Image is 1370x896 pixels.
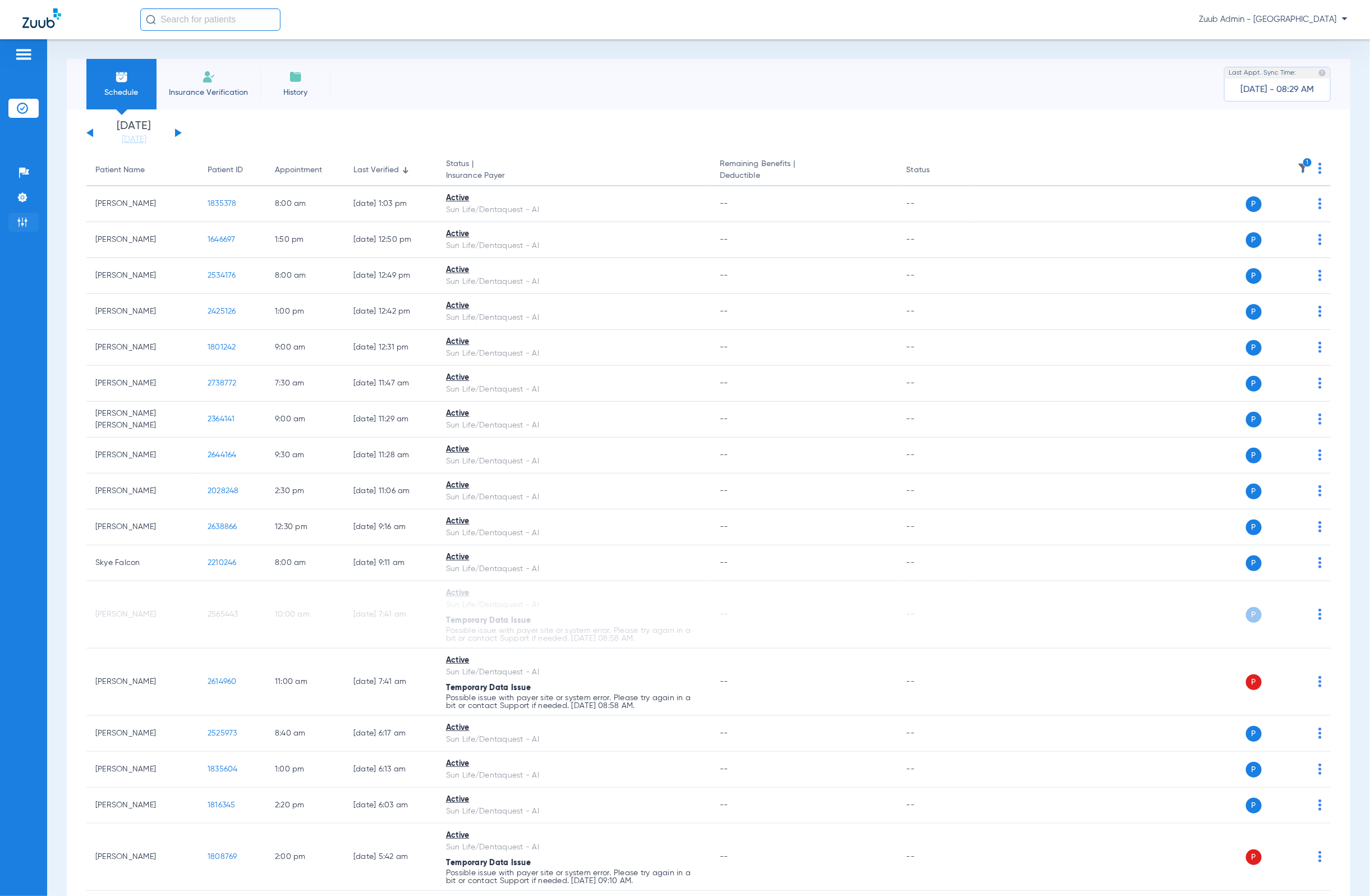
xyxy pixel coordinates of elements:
td: 2:30 PM [266,474,344,509]
span: 1801242 [208,343,236,351]
span: -- [720,801,728,809]
td: [PERSON_NAME] [86,474,199,509]
th: Status | [437,155,711,186]
span: P [1246,555,1262,571]
img: group-dot-blue.svg [1318,609,1322,620]
div: Sun Life/Dentaquest - AI [446,312,702,324]
img: last sync help info [1318,69,1326,77]
div: Sun Life/Dentaquest - AI [446,770,702,782]
span: P [1246,304,1262,320]
img: filter.svg [1298,163,1309,174]
span: 1816345 [208,801,236,809]
td: [PERSON_NAME] [86,258,199,294]
div: Sun Life/Dentaquest - AI [446,420,702,431]
td: [PERSON_NAME] [86,788,199,824]
div: Sun Life/Dentaquest - AI [446,240,702,252]
div: Active [446,794,702,806]
span: 2534176 [208,272,236,279]
div: Active [446,480,702,491]
span: 2425126 [208,307,236,315]
img: group-dot-blue.svg [1318,676,1322,687]
span: 1835378 [208,200,237,208]
span: 2565443 [208,610,238,618]
span: P [1246,849,1262,865]
div: Active [446,192,702,204]
img: group-dot-blue.svg [1318,342,1322,353]
img: group-dot-blue.svg [1318,234,1322,245]
td: [DATE] 9:16 AM [344,509,437,545]
span: -- [720,343,728,351]
span: 2525973 [208,729,237,737]
td: 8:00 AM [266,186,344,222]
span: P [1246,674,1262,690]
td: [DATE] 7:41 AM [344,649,437,716]
span: P [1246,448,1262,463]
span: -- [720,415,728,423]
span: Last Appt. Sync Time: [1229,67,1296,79]
td: [PERSON_NAME] [86,294,199,330]
img: group-dot-blue.svg [1318,449,1322,461]
span: P [1246,340,1262,356]
div: Sun Life/Dentaquest - AI [446,348,702,360]
td: -- [898,366,973,402]
div: Patient Name [95,164,190,176]
td: -- [898,438,973,474]
a: [DATE] [100,134,168,145]
span: -- [720,272,728,279]
div: Active [446,444,702,456]
th: Remaining Benefits | [711,155,898,186]
div: Last Verified [353,164,428,176]
td: [DATE] 12:42 PM [344,294,437,330]
div: Sun Life/Dentaquest - AI [446,456,702,467]
td: -- [898,222,973,258]
td: 8:00 AM [266,258,344,294]
td: [DATE] 6:17 AM [344,716,437,752]
td: 8:00 AM [266,545,344,581]
td: [PERSON_NAME] [86,716,199,752]
div: Sun Life/Dentaquest - AI [446,842,702,853]
img: group-dot-blue.svg [1318,485,1322,497]
td: -- [898,788,973,824]
td: [PERSON_NAME] [86,824,199,891]
img: Manual Insurance Verification [202,70,215,84]
td: [DATE] 5:42 AM [344,824,437,891]
div: Appointment [275,164,335,176]
td: 8:40 AM [266,716,344,752]
img: hamburger-icon [15,48,33,61]
span: P [1246,268,1262,284]
span: 2638866 [208,523,237,531]
img: group-dot-blue.svg [1318,799,1322,811]
div: Active [446,758,702,770]
span: 2614960 [208,678,237,686]
td: -- [898,581,973,649]
span: 2364141 [208,415,235,423]
td: [DATE] 12:49 PM [344,258,437,294]
span: 1808769 [208,853,237,861]
div: Sun Life/Dentaquest - AI [446,204,702,216]
div: Active [446,552,702,563]
img: Schedule [115,70,128,84]
img: History [289,70,302,84]
span: -- [720,559,728,567]
span: Insurance Payer [446,170,702,182]
td: 1:00 PM [266,294,344,330]
td: [DATE] 9:11 AM [344,545,437,581]
td: [PERSON_NAME] [86,509,199,545]
td: 9:30 AM [266,438,344,474]
iframe: Chat Widget [1314,842,1370,896]
div: Last Verified [353,164,399,176]
td: [PERSON_NAME] [PERSON_NAME] [86,402,199,438]
td: -- [898,716,973,752]
div: Sun Life/Dentaquest - AI [446,563,702,575]
td: 2:20 PM [266,788,344,824]
span: P [1246,196,1262,212]
p: Possible issue with payer site or system error. Please try again in a bit or contact Support if n... [446,869,702,885]
td: [PERSON_NAME] [86,752,199,788]
span: 2738772 [208,379,237,387]
td: -- [898,474,973,509]
span: -- [720,678,728,686]
td: [DATE] 11:29 AM [344,402,437,438]
td: [DATE] 11:28 AM [344,438,437,474]
td: [DATE] 6:03 AM [344,788,437,824]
